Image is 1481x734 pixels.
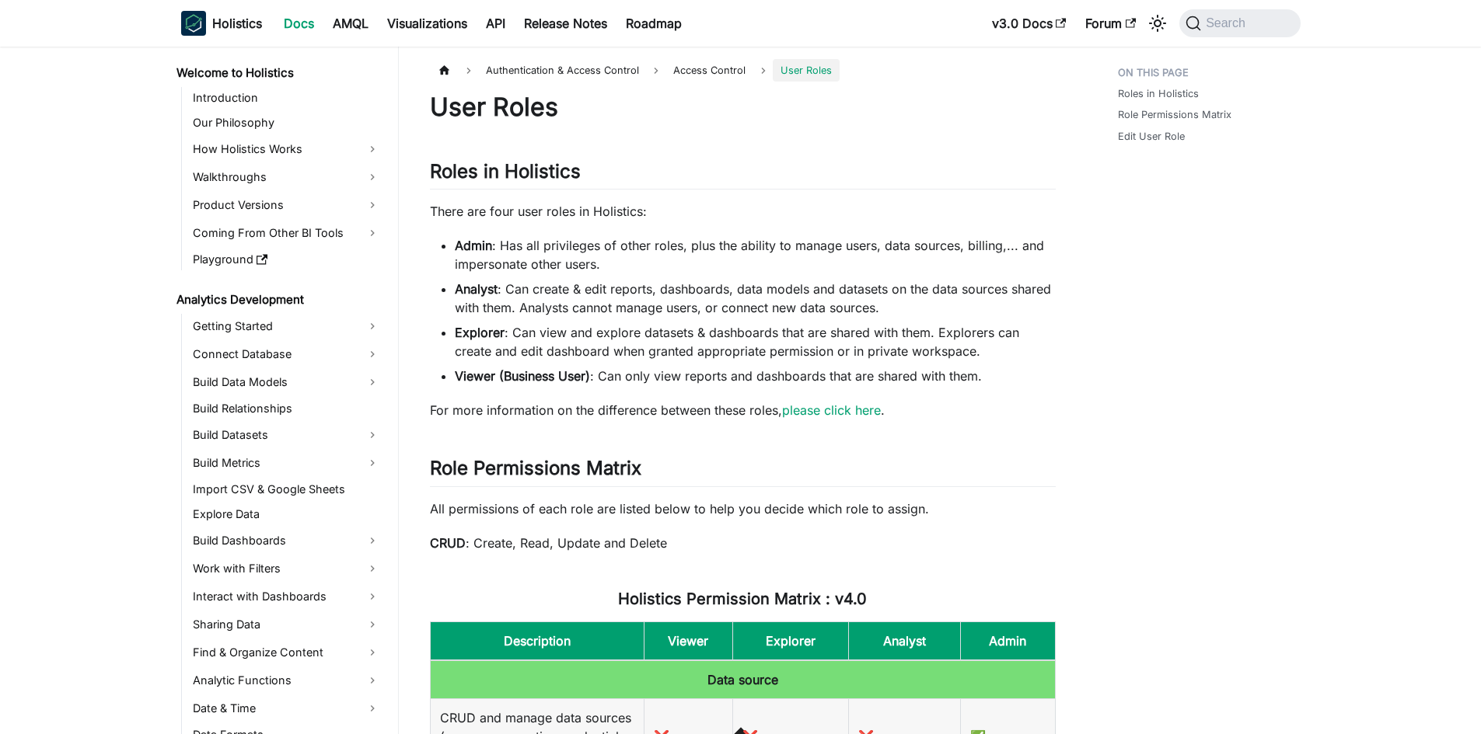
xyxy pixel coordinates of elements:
[644,621,732,660] th: Viewer
[1145,11,1170,36] button: Switch between dark and light mode (currently system mode)
[188,478,385,500] a: Import CSV & Google Sheets
[188,221,385,245] a: Coming From Other BI Tools
[430,535,466,551] strong: CRUD
[188,423,385,447] a: Build Datasets
[188,556,385,581] a: Work with Filters
[455,368,590,384] strong: Viewer (Business User)
[430,590,1056,609] h3: Holistics Permission Matrix : v4.0
[455,323,1056,360] li: : Can view and explore datasets & dashboards that are shared with them. Explorers can create and ...
[430,59,1056,82] nav: Breadcrumbs
[455,236,1056,273] li: : Has all privileges of other roles, plus the ability to manage users, data sources, billing,... ...
[172,289,385,311] a: Analytics Development
[455,238,492,253] strong: Admin
[181,11,206,36] img: Holistics
[188,193,385,217] a: Product Versions
[707,672,778,687] b: Data source
[188,87,385,109] a: Introduction
[782,402,881,418] a: please click here
[673,64,746,76] span: Access Control
[188,668,385,693] a: Analytic Functions
[1118,86,1199,101] a: Roles in Holistics
[188,342,385,367] a: Connect Database
[477,11,515,36] a: API
[515,11,617,36] a: Release Notes
[455,280,1056,317] li: : Can create & edit reports, dashboards, data models and datasets on the data sources shared with...
[188,640,385,665] a: Find & Organize Content
[430,621,644,660] th: Description
[430,59,459,82] a: Home page
[430,160,1056,190] h2: Roles in Holistics
[188,398,385,419] a: Build Relationships
[188,450,385,475] a: Build Metrics
[478,59,647,82] span: Authentication & Access Control
[323,11,378,36] a: AMQL
[181,11,262,36] a: HolisticsHolisticsHolistics
[378,11,477,36] a: Visualizations
[1179,9,1300,37] button: Search (Command+K)
[430,401,1056,419] p: For more information on the difference between these roles, .
[188,249,385,270] a: Playground
[1118,107,1231,122] a: Role Permissions Matrix
[188,696,385,721] a: Date & Time
[188,370,385,395] a: Build Data Models
[1076,11,1145,36] a: Forum
[617,11,691,36] a: Roadmap
[455,325,505,340] strong: Explorer
[188,165,385,190] a: Walkthroughs
[1118,129,1185,144] a: Edit User Role
[430,457,1056,486] h2: Role Permissions Matrix
[188,137,385,162] a: How Holistics Works
[455,281,498,297] strong: Analyst
[1201,16,1255,30] span: Search
[773,59,840,82] span: User Roles
[430,499,1056,518] p: All permissions of each role are listed below to help you decide which role to assign.
[274,11,323,36] a: Docs
[188,528,385,553] a: Build Dashboards
[188,314,385,339] a: Getting Started
[188,584,385,609] a: Interact with Dashboards
[188,612,385,637] a: Sharing Data
[983,11,1076,36] a: v3.0 Docs
[455,367,1056,385] li: : Can only view reports and dashboards that are shared with them.
[430,92,1056,123] h1: User Roles
[848,621,960,660] th: Analyst
[665,59,753,82] a: Access Control
[188,503,385,525] a: Explore Data
[733,621,849,660] th: Explorer
[430,534,1056,552] p: : Create, Read, Update and Delete
[960,621,1055,660] th: Admin
[172,62,385,84] a: Welcome to Holistics
[188,112,385,134] a: Our Philosophy
[166,47,399,734] nav: Docs sidebar
[212,14,262,33] b: Holistics
[430,202,1056,221] p: There are four user roles in Holistics:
